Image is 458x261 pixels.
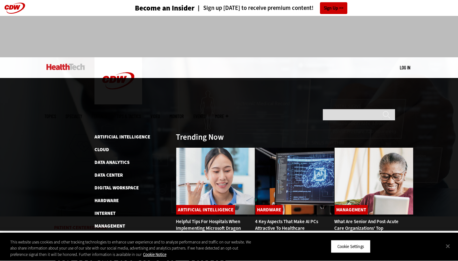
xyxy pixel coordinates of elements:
[94,223,125,229] a: Management
[94,159,129,166] a: Data Analytics
[135,4,195,12] h3: Become an Insider
[94,210,115,216] a: Internet
[335,205,368,215] a: Management
[176,205,235,215] a: Artificial Intelligence
[176,133,224,141] h3: Trending Now
[441,239,455,253] button: Close
[320,2,347,14] a: Sign Up
[94,146,109,153] a: Cloud
[195,5,314,11] a: Sign up [DATE] to receive premium content!
[94,134,150,140] a: Artificial Intelligence
[334,218,399,238] a: What Are Senior and Post-Acute Care Organizations’ Top Technology Priorities [DATE]?
[334,147,413,215] img: Older person using tablet
[176,147,255,215] img: Doctor using phone to dictate to tablet
[94,172,123,178] a: Data Center
[255,205,283,215] a: Hardware
[10,239,252,258] div: This website uses cookies and other tracking technologies to enhance user experience and to analy...
[94,185,139,191] a: Digital Workspace
[94,197,119,204] a: Hardware
[176,218,241,238] a: Helpful Tips for Hospitals When Implementing Microsoft Dragon Copilot
[400,64,410,71] div: User menu
[400,65,410,70] a: Log in
[143,252,166,257] a: More information about your privacy
[255,147,334,215] img: Desktop monitor with brain AI concept
[94,57,142,104] img: Home
[113,22,345,51] iframe: advertisement
[46,64,85,70] img: Home
[111,4,195,12] a: Become an Insider
[331,240,371,253] button: Cookie Settings
[255,218,318,238] a: 4 Key Aspects That Make AI PCs Attractive to Healthcare Workers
